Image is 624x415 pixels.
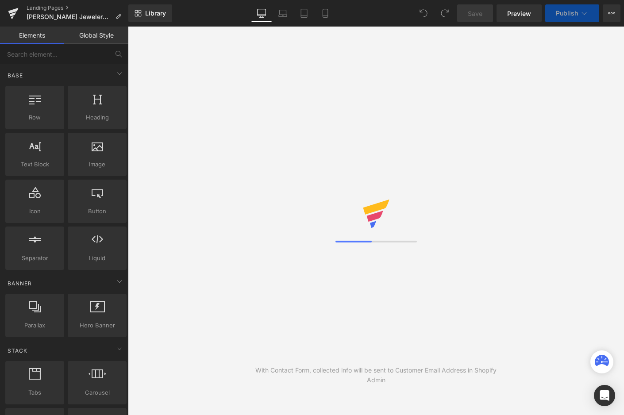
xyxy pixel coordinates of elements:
[70,321,124,330] span: Hero Banner
[145,9,166,17] span: Library
[70,388,124,397] span: Carousel
[594,385,615,406] div: Open Intercom Messenger
[8,207,62,216] span: Icon
[70,160,124,169] span: Image
[70,113,124,122] span: Heading
[70,207,124,216] span: Button
[497,4,542,22] a: Preview
[8,388,62,397] span: Tabs
[128,4,172,22] a: New Library
[27,13,112,20] span: [PERSON_NAME] Jewelers [PERSON_NAME]
[7,279,33,288] span: Banner
[315,4,336,22] a: Mobile
[272,4,293,22] a: Laptop
[251,4,272,22] a: Desktop
[556,10,578,17] span: Publish
[7,346,28,355] span: Stack
[436,4,454,22] button: Redo
[8,113,62,122] span: Row
[70,254,124,263] span: Liquid
[603,4,620,22] button: More
[8,321,62,330] span: Parallax
[468,9,482,18] span: Save
[7,71,24,80] span: Base
[507,9,531,18] span: Preview
[293,4,315,22] a: Tablet
[8,254,62,263] span: Separator
[545,4,599,22] button: Publish
[8,160,62,169] span: Text Block
[415,4,432,22] button: Undo
[27,4,128,12] a: Landing Pages
[64,27,128,44] a: Global Style
[252,365,500,385] div: With Contact Form, collected info will be sent to Customer Email Address in Shopify Admin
